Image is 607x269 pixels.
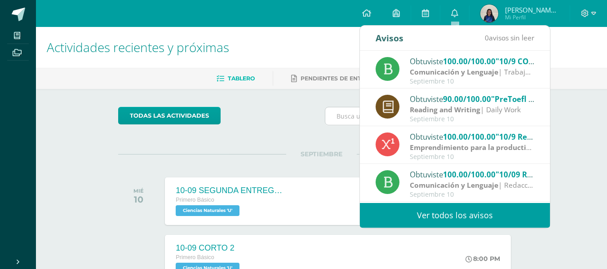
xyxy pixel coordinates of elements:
[410,67,498,77] strong: Comunicación y Lenguaje
[443,132,496,142] span: 100.00/100.00
[176,205,239,216] span: Ciencias Naturales 'U'
[325,107,524,125] input: Busca una actividad próxima aquí...
[176,254,214,260] span: Primero Básico
[410,131,535,142] div: Obtuviste en
[410,142,545,152] strong: Emprendimiento para la productividad
[118,107,221,124] a: todas las Actividades
[505,13,559,21] span: Mi Perfil
[410,153,535,161] div: Septiembre 10
[133,194,144,205] div: 10
[176,197,214,203] span: Primero Básico
[410,93,535,105] div: Obtuviste en
[485,33,489,43] span: 0
[443,94,491,104] span: 90.00/100.00
[176,186,284,195] div: 10-09 SEGUNDA ENTREGA DE GUÍA
[410,180,535,190] div: | Redacción
[485,33,534,43] span: avisos sin leer
[360,203,550,228] a: Ver todos los avisos
[410,78,535,85] div: Septiembre 10
[217,71,255,86] a: Tablero
[443,169,496,180] span: 100.00/100.00
[443,56,496,66] span: 100.00/100.00
[47,39,229,56] span: Actividades recientes y próximas
[291,71,377,86] a: Pendientes de entrega
[228,75,255,82] span: Tablero
[410,115,535,123] div: Septiembre 10
[505,5,559,14] span: [PERSON_NAME] [PERSON_NAME]
[410,55,535,67] div: Obtuviste en
[133,188,144,194] div: MIÉ
[465,255,500,263] div: 8:00 PM
[301,75,377,82] span: Pendientes de entrega
[176,243,242,253] div: 10-09 CORTO 2
[410,67,535,77] div: | Trabajo en clase
[410,105,535,115] div: | Daily Work
[410,180,498,190] strong: Comunicación y Lenguaje
[410,168,535,180] div: Obtuviste en
[410,191,535,198] div: Septiembre 10
[480,4,498,22] img: 2704aaa29d1fe1aee5d09515aa75023f.png
[286,150,357,158] span: SEPTIEMBRE
[410,142,535,153] div: | Zona
[376,26,403,50] div: Avisos
[410,105,480,115] strong: Reading and Writing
